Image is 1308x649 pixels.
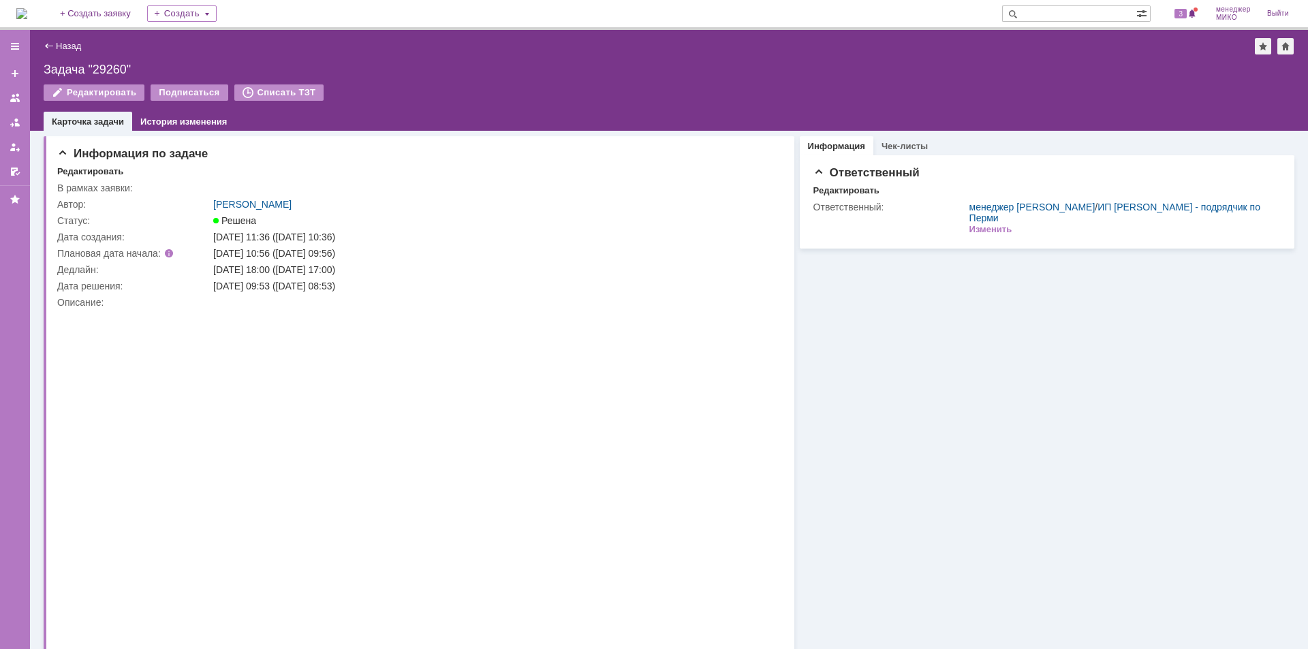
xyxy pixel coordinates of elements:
[56,41,81,51] a: Назад
[57,264,211,275] div: Дедлайн:
[813,185,879,196] div: Редактировать
[213,215,256,226] span: Решена
[16,8,27,19] a: Перейти на домашнюю страницу
[1255,38,1271,54] div: Добавить в избранное
[1174,9,1187,18] span: 3
[1216,5,1251,14] span: менеджер
[4,136,26,158] a: Мои заявки
[4,161,26,183] a: Мои согласования
[1277,38,1294,54] div: Сделать домашней страницей
[4,112,26,133] a: Заявки в моей ответственности
[882,141,928,151] a: Чек-листы
[4,63,26,84] a: Создать заявку
[16,8,27,19] img: logo
[57,248,194,259] div: Плановая дата начала:
[808,141,865,151] a: Информация
[969,224,1012,235] div: Изменить
[969,202,1095,212] a: менеджер [PERSON_NAME]
[57,147,208,160] span: Информация по задаче
[57,232,211,242] div: Дата создания:
[57,183,211,193] div: В рамках заявки:
[57,297,776,308] div: Описание:
[213,248,773,259] div: [DATE] 10:56 ([DATE] 09:56)
[969,202,1274,223] div: /
[57,215,211,226] div: Статус:
[1216,14,1251,22] span: МИКО
[4,87,26,109] a: Заявки на командах
[813,166,920,179] span: Ответственный
[1136,6,1150,19] span: Расширенный поиск
[213,199,292,210] a: [PERSON_NAME]
[213,264,773,275] div: [DATE] 18:00 ([DATE] 17:00)
[57,166,123,177] div: Редактировать
[147,5,217,22] div: Создать
[57,199,211,210] div: Автор:
[213,281,773,291] div: [DATE] 09:53 ([DATE] 08:53)
[52,116,124,127] a: Карточка задачи
[813,202,967,212] div: Ответственный:
[44,63,1294,76] div: Задача "29260"
[140,116,227,127] a: История изменения
[213,232,773,242] div: [DATE] 11:36 ([DATE] 10:36)
[57,281,211,291] div: Дата решения:
[969,202,1260,223] a: ИП [PERSON_NAME] - подрядчик по Перми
